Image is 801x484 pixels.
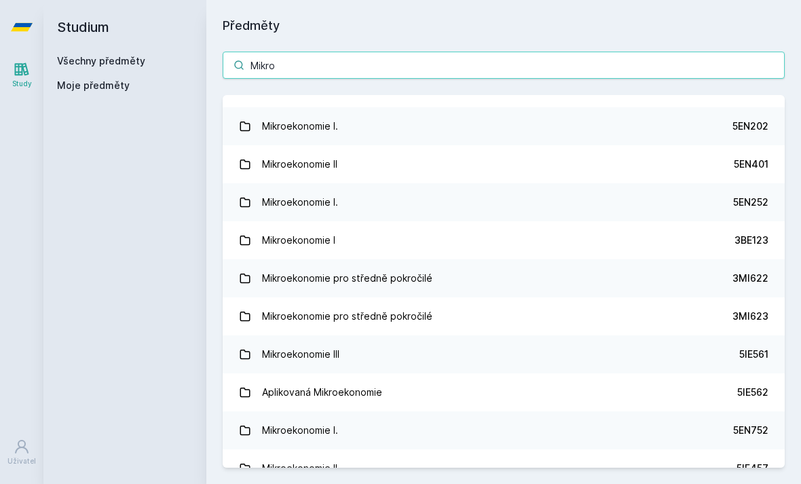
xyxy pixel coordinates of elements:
[734,234,768,247] div: 3BE123
[262,379,382,406] div: Aplikovaná Mikroekonomie
[262,227,335,254] div: Mikroekonomie I
[262,113,338,140] div: Mikroekonomie I.
[223,107,785,145] a: Mikroekonomie I. 5EN202
[733,424,768,437] div: 5EN752
[223,297,785,335] a: Mikroekonomie pro středně pokročilé 3MI623
[732,310,768,323] div: 3MI623
[262,265,432,292] div: Mikroekonomie pro středně pokročilé
[739,348,768,361] div: 5IE561
[732,119,768,133] div: 5EN202
[262,341,339,368] div: Mikroekonomie III
[12,79,32,89] div: Study
[262,455,337,482] div: Mikroekonomie II
[223,335,785,373] a: Mikroekonomie III 5IE561
[223,183,785,221] a: Mikroekonomie I. 5EN252
[223,145,785,183] a: Mikroekonomie II 5EN401
[7,456,36,466] div: Uživatel
[223,373,785,411] a: Aplikovaná Mikroekonomie 5IE562
[737,386,768,399] div: 5IE562
[223,221,785,259] a: Mikroekonomie I 3BE123
[223,52,785,79] input: Název nebo ident předmětu…
[262,303,432,330] div: Mikroekonomie pro středně pokročilé
[223,16,785,35] h1: Předměty
[732,272,768,285] div: 3MI622
[57,55,145,67] a: Všechny předměty
[733,196,768,209] div: 5EN252
[734,157,768,171] div: 5EN401
[262,189,338,216] div: Mikroekonomie I.
[223,411,785,449] a: Mikroekonomie I. 5EN752
[737,462,768,475] div: 5IE457
[262,151,337,178] div: Mikroekonomie II
[3,432,41,473] a: Uživatel
[3,54,41,96] a: Study
[57,79,130,92] span: Moje předměty
[262,417,338,444] div: Mikroekonomie I.
[223,259,785,297] a: Mikroekonomie pro středně pokročilé 3MI622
